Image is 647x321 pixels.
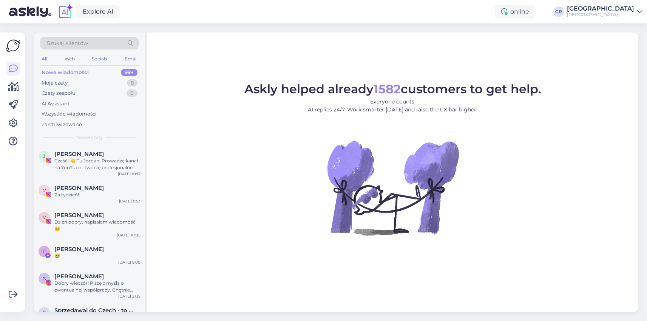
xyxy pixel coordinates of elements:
[567,6,642,18] a: [GEOGRAPHIC_DATA][GEOGRAPHIC_DATA]
[43,276,46,281] span: S
[47,39,88,47] span: Szukaj klientów
[63,54,76,64] div: Web
[54,157,141,171] div: Cześć! 👋 Tu Jordan. Prowadzę kanał na YouTube i tworzę profesjonalne rolki oraz zdjęcia do social...
[54,219,141,232] div: Dzień dobry, napisałam wiadomość 😊
[127,79,137,87] div: 8
[42,121,82,128] div: Zarchiwizowane
[244,82,541,96] span: Askly helped already customers to get help.
[43,248,46,254] span: Г
[117,232,141,238] div: [DATE] 10:05
[54,307,133,314] span: Sprzedawaj do Czech - to proste!
[76,5,120,18] a: Explore AI
[42,100,69,108] div: AI Assistant
[374,82,401,96] b: 1582
[123,54,139,64] div: Email
[42,69,89,76] div: Nowe wiadomości
[54,253,141,259] div: 😅
[54,151,104,157] span: Jordan Koman
[42,79,68,87] div: Moje czaty
[90,54,109,64] div: Socials
[57,4,73,20] img: explore-ai
[567,6,634,12] div: [GEOGRAPHIC_DATA]
[42,215,46,220] span: M
[6,39,20,53] img: Askly Logo
[495,5,535,19] div: online
[43,153,45,159] span: J
[127,90,137,97] div: 0
[54,185,104,191] span: Małgorzata K
[54,280,141,293] div: Dobry wieczór! Piszę z myślą o ewentualnej współpracy. Chętnie przygotuję materiały w ramach poby...
[118,293,141,299] div: [DATE] 21:15
[121,69,137,76] div: 99+
[325,120,461,256] img: No Chat active
[42,110,97,118] div: Wszystkie wiadomości
[118,171,141,177] div: [DATE] 10:17
[40,54,49,64] div: All
[54,246,104,253] span: Галина Попова
[567,12,634,18] div: [GEOGRAPHIC_DATA]
[119,198,141,204] div: [DATE] 8:53
[42,187,46,193] span: M
[76,134,103,141] span: Nowe czaty
[553,6,564,17] div: CR
[244,98,541,114] p: Everyone counts. AI replies 24/7. Work smarter [DATE] and raise the CX bar higher.
[42,90,76,97] div: Czaty zespołu
[43,310,46,315] span: S
[54,212,104,219] span: Monika Kowalewska
[118,259,141,265] div: [DATE] 9:00
[54,273,104,280] span: Sylwia Tomczak
[54,191,141,198] div: Za tydzień!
